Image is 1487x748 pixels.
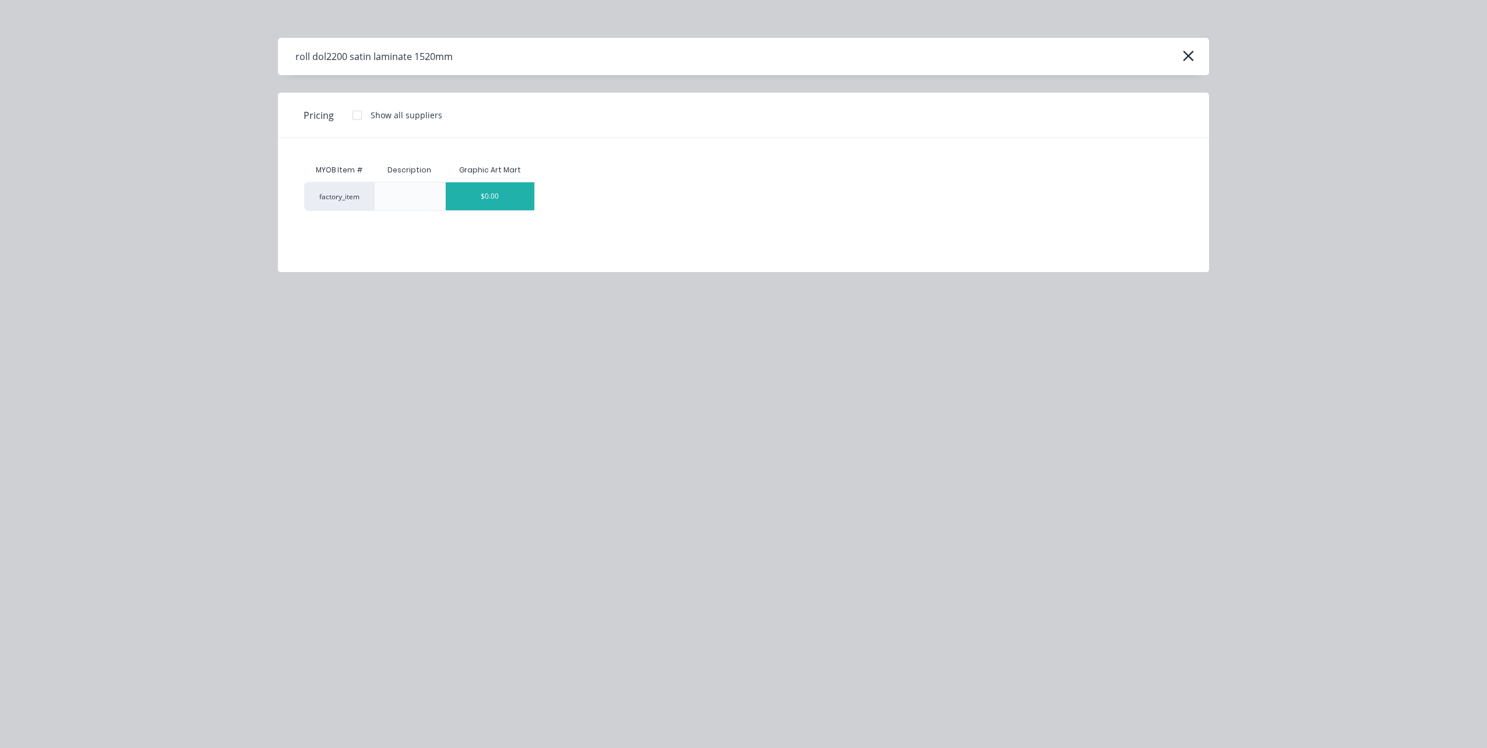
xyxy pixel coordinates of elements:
div: Show all suppliers [371,109,442,121]
span: Pricing [304,108,334,122]
div: $0.00 [446,182,534,210]
div: Description [378,156,441,185]
div: Graphic Art Mart [459,165,521,175]
div: factory_item [304,182,374,211]
div: MYOB Item # [304,158,374,182]
div: roll dol2200 satin laminate 1520mm [295,50,453,63]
